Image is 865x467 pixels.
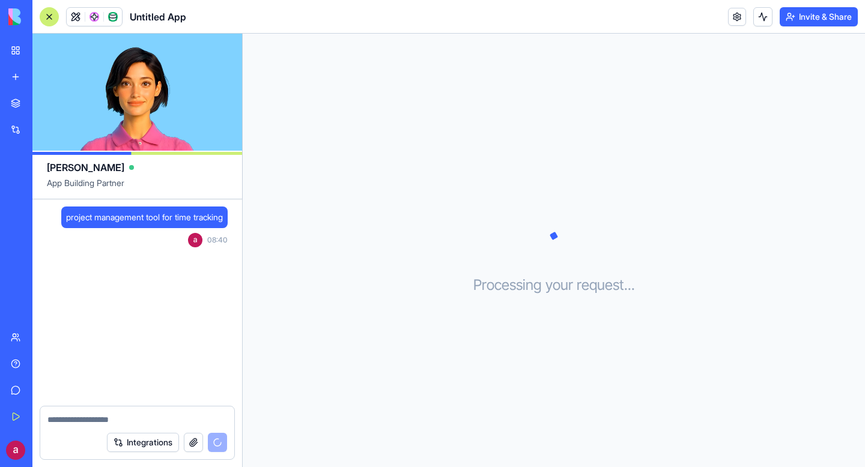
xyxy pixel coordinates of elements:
[6,441,25,460] img: ACg8ocL5Tk4VoHE-mWqHl-s9sPR_6J5t6LtsiUzAXrAWF_Z27KnxOw=s96-c
[780,7,858,26] button: Invite & Share
[207,235,228,245] span: 08:40
[107,433,179,452] button: Integrations
[66,211,223,223] span: project management tool for time tracking
[8,8,83,25] img: logo
[47,160,124,175] span: [PERSON_NAME]
[188,233,202,247] img: ACg8ocL5Tk4VoHE-mWqHl-s9sPR_6J5t6LtsiUzAXrAWF_Z27KnxOw=s96-c
[47,177,228,199] span: App Building Partner
[631,276,635,295] span: .
[624,276,628,295] span: .
[473,276,635,295] h3: Processing your request
[628,276,631,295] span: .
[130,10,186,24] span: Untitled App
